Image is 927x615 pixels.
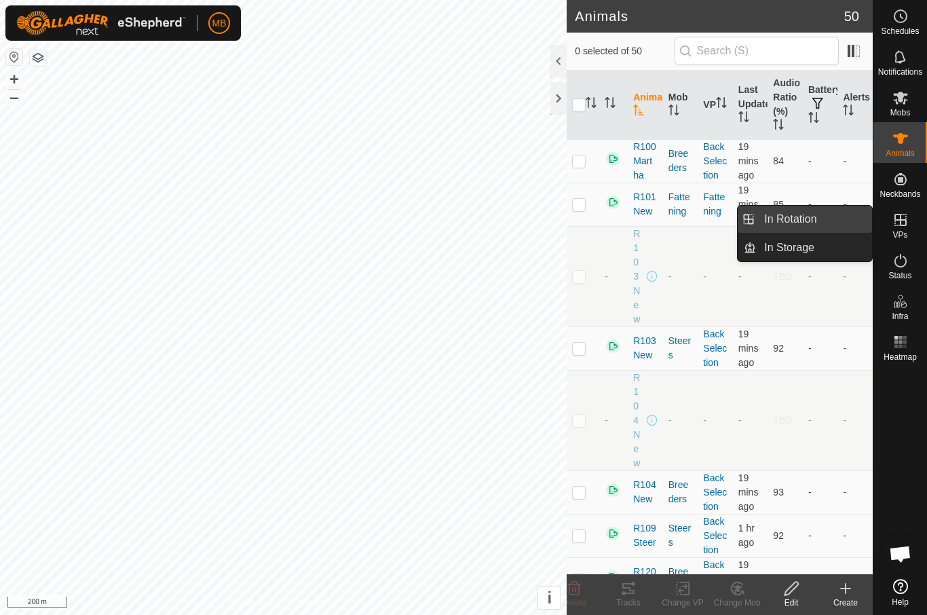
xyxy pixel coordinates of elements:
[803,183,838,226] td: -
[633,190,658,219] span: R101New
[837,183,873,226] td: -
[773,343,784,354] span: 92
[738,185,759,224] span: 4 Oct 2025 at 7:03 pm
[837,370,873,470] td: -
[663,71,698,140] th: Mob
[756,234,872,261] a: In Storage
[738,113,749,124] p-sorticon: Activate to sort
[837,470,873,514] td: -
[633,107,644,117] p-sorticon: Activate to sort
[808,114,819,125] p-sorticon: Activate to sort
[773,574,784,584] span: 86
[803,226,838,327] td: -
[605,99,616,110] p-sorticon: Activate to sort
[698,71,733,140] th: VP
[773,121,784,132] p-sorticon: Activate to sort
[803,514,838,557] td: -
[738,206,872,233] li: In Rotation
[703,329,727,368] a: Back Selection
[738,472,759,512] span: 4 Oct 2025 at 7:03 pm
[880,534,921,574] div: Open chat
[803,370,838,470] td: -
[803,139,838,183] td: -
[633,227,644,327] span: R103New
[764,211,816,227] span: In Rotation
[738,141,759,181] span: 4 Oct 2025 at 7:03 pm
[844,6,859,26] span: 50
[892,312,908,320] span: Infra
[628,71,663,140] th: Animal
[6,71,22,88] button: +
[605,482,621,498] img: returning on
[738,329,759,368] span: 4 Oct 2025 at 7:03 pm
[230,597,281,610] a: Privacy Policy
[878,68,922,76] span: Notifications
[703,516,727,555] a: Back Selection
[837,226,873,327] td: -
[605,415,608,426] span: -
[668,147,693,175] div: Breeders
[703,191,725,217] a: Fattening
[668,190,693,219] div: Fattening
[605,194,621,210] img: returning on
[633,478,658,506] span: R104New
[16,11,186,35] img: Gallagher Logo
[30,50,46,66] button: Map Layers
[738,559,759,599] span: 4 Oct 2025 at 7:03 pm
[837,327,873,370] td: -
[733,71,768,140] th: Last Updated
[837,139,873,183] td: -
[837,514,873,557] td: -
[575,8,844,24] h2: Animals
[668,413,693,428] div: -
[837,71,873,140] th: Alerts
[773,155,784,166] span: 84
[837,557,873,601] td: -
[884,353,917,361] span: Heatmap
[575,44,674,58] span: 0 selected of 50
[738,523,755,548] span: 4 Oct 2025 at 5:33 pm
[675,37,839,65] input: Search (S)
[605,338,621,354] img: returning on
[668,478,693,506] div: Breeders
[668,107,679,117] p-sorticon: Activate to sort
[773,487,784,498] span: 93
[886,149,915,157] span: Animals
[803,557,838,601] td: -
[773,530,784,541] span: 92
[563,598,586,608] span: Delete
[738,271,742,282] span: -
[756,206,872,233] a: In Rotation
[803,71,838,140] th: Battery
[892,598,909,606] span: Help
[803,327,838,370] td: -
[710,597,764,609] div: Change Mob
[843,107,854,117] p-sorticon: Activate to sort
[668,269,693,284] div: -
[605,569,621,585] img: returning on
[297,597,337,610] a: Contact Us
[6,49,22,65] button: Reset Map
[703,415,706,426] app-display-virtual-paddock-transition: -
[888,272,911,280] span: Status
[716,99,727,110] p-sorticon: Activate to sort
[738,234,872,261] li: In Storage
[803,470,838,514] td: -
[764,240,814,256] span: In Storage
[703,141,727,181] a: Back Selection
[879,190,920,198] span: Neckbands
[633,371,644,470] span: R104New
[773,271,792,282] span: TBD
[605,271,608,282] span: -
[768,71,803,140] th: Audio Ratio (%)
[633,334,658,362] span: R103New
[892,231,907,239] span: VPs
[656,597,710,609] div: Change VP
[605,151,621,167] img: returning on
[668,334,693,362] div: Steers
[547,589,552,607] span: i
[586,99,597,110] p-sorticon: Activate to sort
[703,271,706,282] app-display-virtual-paddock-transition: -
[601,597,656,609] div: Tracks
[703,559,727,599] a: Back Selection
